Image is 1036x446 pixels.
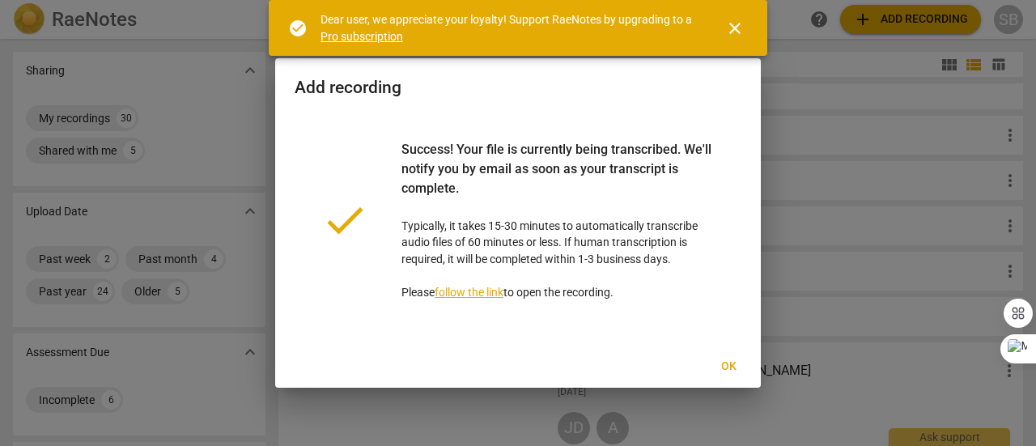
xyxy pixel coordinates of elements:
[715,359,741,375] span: Ok
[401,140,715,301] p: Typically, it takes 15-30 minutes to automatically transcribe audio files of 60 minutes or less. ...
[295,78,741,98] h2: Add recording
[321,30,403,43] a: Pro subscription
[321,11,696,45] div: Dear user, we appreciate your loyalty! Support RaeNotes by upgrading to a
[725,19,745,38] span: close
[703,352,754,381] button: Ok
[288,19,308,38] span: check_circle
[715,9,754,48] button: Close
[435,286,503,299] a: follow the link
[401,140,715,218] div: Success! Your file is currently being transcribed. We'll notify you by email as soon as your tran...
[321,196,369,244] span: done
